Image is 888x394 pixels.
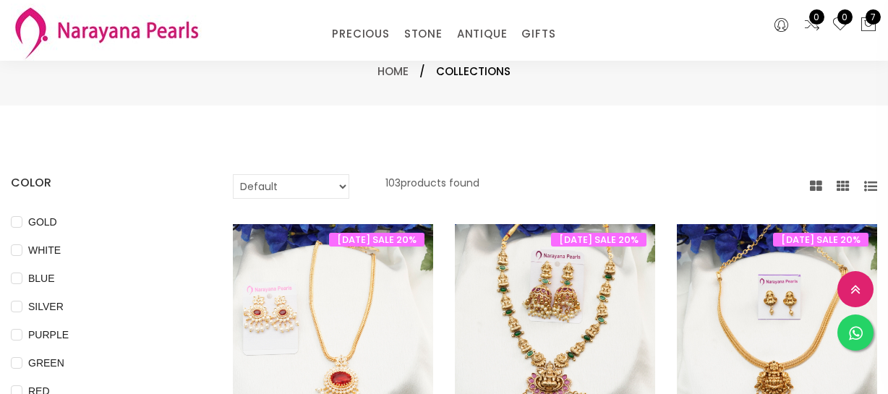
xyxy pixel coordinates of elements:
span: 7 [866,9,881,25]
p: 103 products found [385,174,479,199]
a: 0 [832,16,849,35]
span: [DATE] SALE 20% [329,233,424,247]
span: / [419,63,425,80]
span: [DATE] SALE 20% [773,233,868,247]
a: 0 [803,16,821,35]
a: STONE [404,23,443,45]
span: 0 [837,9,853,25]
span: PURPLE [22,327,74,343]
h4: COLOR [11,174,189,192]
a: ANTIQUE [457,23,508,45]
span: Collections [436,63,511,80]
span: GOLD [22,214,63,230]
a: GIFTS [521,23,555,45]
span: GREEN [22,355,70,371]
a: PRECIOUS [332,23,389,45]
button: 7 [860,16,877,35]
span: WHITE [22,242,67,258]
a: Home [377,64,409,79]
span: 0 [809,9,824,25]
span: BLUE [22,270,61,286]
span: [DATE] SALE 20% [551,233,646,247]
span: SILVER [22,299,69,314]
